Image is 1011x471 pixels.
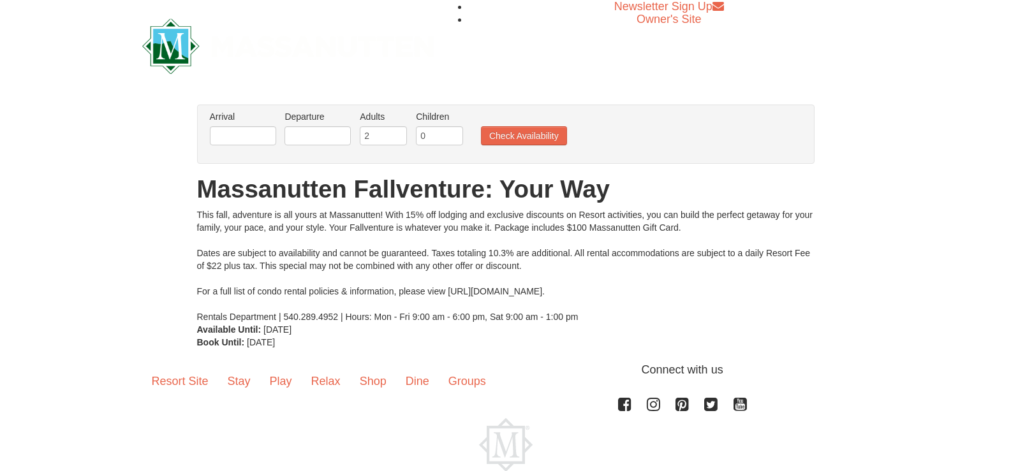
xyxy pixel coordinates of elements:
a: Owner's Site [637,13,701,25]
a: Dine [396,361,439,401]
span: [DATE] [263,324,291,335]
label: Adults [360,110,407,123]
span: [DATE] [247,337,275,347]
div: This fall, adventure is all yours at Massanutten! With 15% off lodging and exclusive discounts on... [197,208,815,323]
label: Arrival [210,110,276,123]
a: Shop [350,361,396,401]
strong: Book Until: [197,337,245,347]
a: Stay [218,361,260,401]
label: Children [416,110,463,123]
a: Massanutten Resort [142,29,434,59]
a: Play [260,361,302,401]
label: Departure [284,110,351,123]
button: Check Availability [481,126,567,145]
img: Massanutten Resort Logo [142,18,434,74]
a: Resort Site [142,361,218,401]
p: Connect with us [142,361,869,379]
h1: Massanutten Fallventure: Your Way [197,177,815,202]
strong: Available Until: [197,324,262,335]
a: Relax [302,361,350,401]
a: Groups [439,361,496,401]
